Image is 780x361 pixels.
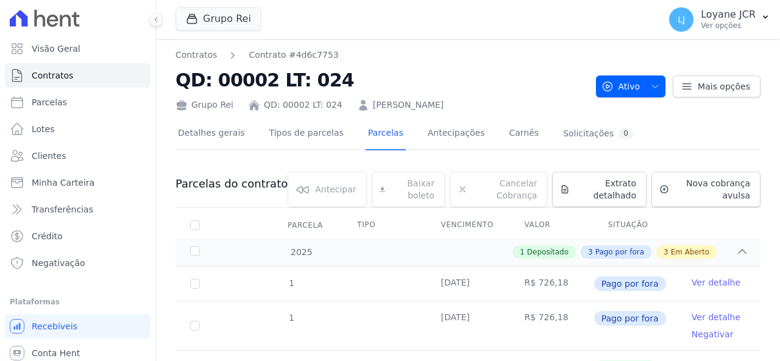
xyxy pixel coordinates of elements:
div: Parcela [273,213,338,237]
th: Situação [594,212,677,238]
span: Depositado [527,247,569,258]
span: Em Aberto [671,247,709,258]
button: Grupo Rei [175,7,261,30]
span: Recebíveis [32,320,77,332]
th: Vencimento [426,212,509,238]
span: Visão Geral [32,43,80,55]
a: Detalhes gerais [175,118,247,150]
span: Ativo [601,75,640,97]
a: Antecipações [425,118,487,150]
a: Clientes [5,144,151,168]
div: Solicitações [563,128,633,139]
p: Ver opções [701,21,756,30]
td: R$ 726,18 [510,267,594,301]
span: Mais opções [698,80,750,93]
td: [DATE] [426,301,509,350]
span: Crédito [32,230,63,242]
button: Ativo [596,75,666,97]
span: Clientes [32,150,66,162]
span: Extrato detalhado [575,177,636,202]
a: Tipos de parcelas [267,118,346,150]
th: Valor [510,212,594,238]
a: Minha Carteira [5,170,151,195]
input: Só é possível selecionar pagamentos em aberto [190,321,200,331]
span: Pago por fora [594,276,666,291]
span: 1 [288,313,294,323]
nav: Breadcrumb [175,49,586,61]
span: Lotes [32,123,55,135]
a: Parcelas [366,118,406,150]
a: Contrato #4d6c7753 [249,49,338,61]
td: [DATE] [426,267,509,301]
a: QD: 00002 LT: 024 [264,99,342,111]
div: 0 [619,128,633,139]
span: Parcelas [32,96,67,108]
a: Extrato detalhado [552,172,647,207]
span: Contratos [32,69,73,82]
a: Negativação [5,251,151,275]
span: 3 [664,247,668,258]
a: Crédito [5,224,151,248]
a: Recebíveis [5,314,151,338]
div: Grupo Rei [175,99,233,111]
nav: Breadcrumb [175,49,339,61]
a: Contratos [5,63,151,88]
span: LJ [678,15,685,24]
button: LJ Loyane JCR Ver opções [659,2,780,37]
span: Pago por fora [595,247,644,258]
span: 1 [288,278,294,288]
span: 3 [588,247,593,258]
td: R$ 726,18 [510,301,594,350]
a: Contratos [175,49,217,61]
a: Mais opções [673,75,760,97]
a: [PERSON_NAME] [373,99,444,111]
span: Pago por fora [594,311,666,326]
span: 1 [520,247,525,258]
a: Negativar [692,329,734,339]
span: Transferências [32,203,93,216]
div: Plataformas [10,295,146,309]
a: Parcelas [5,90,151,114]
a: Carnês [506,118,541,150]
a: Ver detalhe [692,311,740,323]
a: Lotes [5,117,151,141]
a: Visão Geral [5,37,151,61]
input: Só é possível selecionar pagamentos em aberto [190,279,200,289]
a: Transferências [5,197,151,222]
a: Ver detalhe [692,276,740,289]
a: Nova cobrança avulsa [651,172,760,207]
th: Tipo [342,212,426,238]
p: Loyane JCR [701,9,756,21]
span: Negativação [32,257,85,269]
a: Solicitações0 [561,118,636,150]
span: Minha Carteira [32,177,94,189]
h3: Parcelas do contrato [175,177,288,191]
h2: QD: 00002 LT: 024 [175,66,586,94]
span: Conta Hent [32,347,80,359]
span: Nova cobrança avulsa [674,177,750,202]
